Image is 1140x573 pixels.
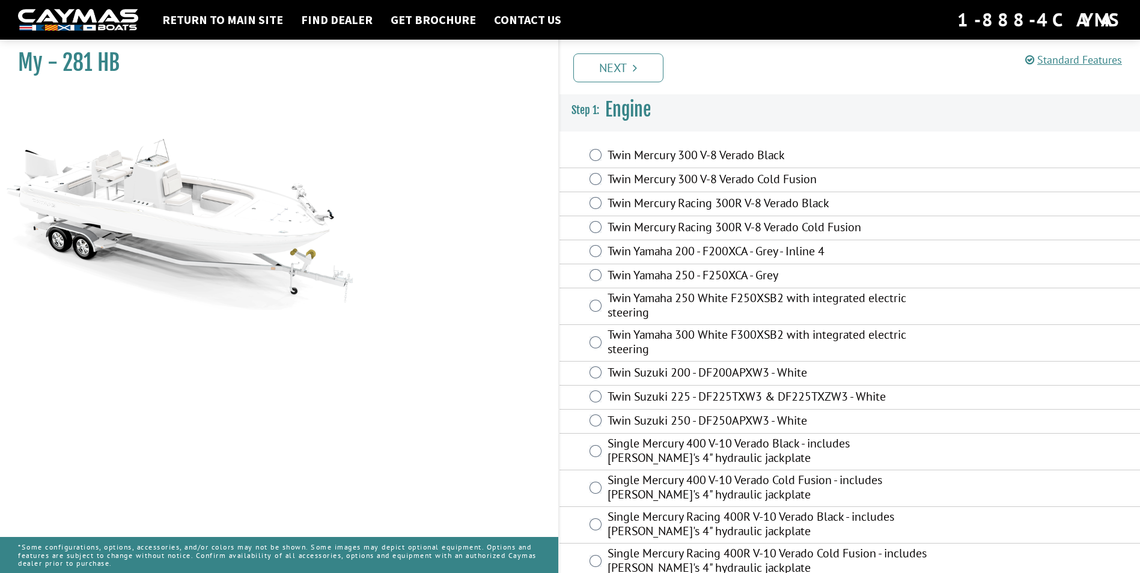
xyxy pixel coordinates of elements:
[488,12,567,28] a: Contact Us
[608,148,927,165] label: Twin Mercury 300 V-8 Verado Black
[385,12,482,28] a: Get Brochure
[573,53,663,82] a: Next
[608,473,927,505] label: Single Mercury 400 V-10 Verado Cold Fusion - includes [PERSON_NAME]'s 4" hydraulic jackplate
[608,172,927,189] label: Twin Mercury 300 V-8 Verado Cold Fusion
[295,12,379,28] a: Find Dealer
[608,327,927,359] label: Twin Yamaha 300 White F300XSB2 with integrated electric steering
[608,291,927,323] label: Twin Yamaha 250 White F250XSB2 with integrated electric steering
[156,12,289,28] a: Return to main site
[608,413,927,431] label: Twin Suzuki 250 - DF250APXW3 - White
[608,220,927,237] label: Twin Mercury Racing 300R V-8 Verado Cold Fusion
[608,196,927,213] label: Twin Mercury Racing 300R V-8 Verado Black
[18,9,138,31] img: white-logo-c9c8dbefe5ff5ceceb0f0178aa75bf4bb51f6bca0971e226c86eb53dfe498488.png
[608,436,927,468] label: Single Mercury 400 V-10 Verado Black - includes [PERSON_NAME]'s 4" hydraulic jackplate
[608,268,927,285] label: Twin Yamaha 250 - F250XCA - Grey
[18,537,540,573] p: *Some configurations, options, accessories, and/or colors may not be shown. Some images may depic...
[1025,53,1122,67] a: Standard Features
[608,244,927,261] label: Twin Yamaha 200 - F200XCA - Grey - Inline 4
[608,509,927,541] label: Single Mercury Racing 400R V-10 Verado Black - includes [PERSON_NAME]'s 4" hydraulic jackplate
[608,389,927,407] label: Twin Suzuki 225 - DF225TXW3 & DF225TXZW3 - White
[957,7,1122,33] div: 1-888-4CAYMAS
[18,49,528,76] h1: My - 281 HB
[608,365,927,383] label: Twin Suzuki 200 - DF200APXW3 - White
